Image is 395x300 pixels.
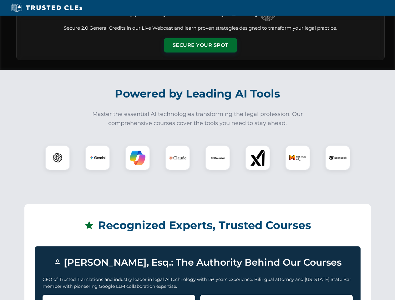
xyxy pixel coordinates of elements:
[43,254,353,271] h3: [PERSON_NAME], Esq.: The Authority Behind Our Courses
[43,276,353,290] p: CEO of Trusted Translations and industry leader in legal AI technology with 15+ years experience....
[9,3,84,12] img: Trusted CLEs
[205,145,230,170] div: CoCounsel
[165,145,190,170] div: Claude
[48,149,67,167] img: ChatGPT Logo
[250,150,266,166] img: xAI Logo
[35,214,361,236] h2: Recognized Experts, Trusted Courses
[210,150,225,166] img: CoCounsel Logo
[90,150,105,166] img: Gemini Logo
[88,110,307,128] p: Master the essential AI technologies transforming the legal profession. Our comprehensive courses...
[24,83,371,105] h2: Powered by Leading AI Tools
[85,145,110,170] div: Gemini
[325,145,350,170] div: DeepSeek
[164,38,237,52] button: Secure Your Spot
[329,149,347,167] img: DeepSeek Logo
[24,25,377,32] p: Secure 2.0 General Credits in our Live Webcast and learn proven strategies designed to transform ...
[130,150,145,166] img: Copilot Logo
[45,145,70,170] div: ChatGPT
[169,149,186,167] img: Claude Logo
[285,145,310,170] div: Mistral AI
[245,145,270,170] div: xAI
[289,149,306,167] img: Mistral AI Logo
[125,145,150,170] div: Copilot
